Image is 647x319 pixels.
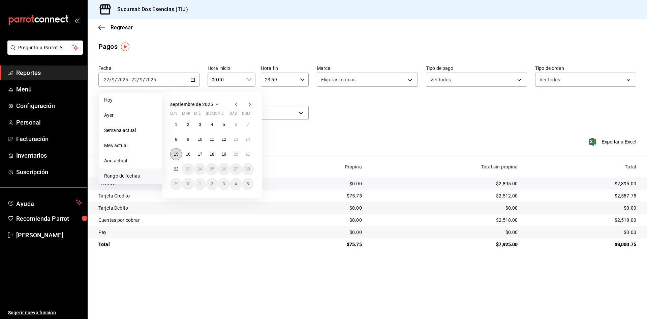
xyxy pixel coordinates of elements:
abbr: 14 de septiembre de 2025 [246,137,250,142]
abbr: 5 de octubre de 2025 [247,182,249,186]
button: 13 de septiembre de 2025 [230,133,242,145]
abbr: 2 de octubre de 2025 [211,182,213,186]
button: 30 de septiembre de 2025 [182,178,194,190]
button: 23 de septiembre de 2025 [182,163,194,175]
div: $75.75 [281,192,362,199]
button: 25 de septiembre de 2025 [206,163,218,175]
label: Hora inicio [208,66,255,71]
div: Tarjeta Credito [98,192,270,199]
abbr: 22 de septiembre de 2025 [174,167,178,171]
span: Ver todos [540,76,560,83]
div: Cuentas por cobrar [98,217,270,223]
button: 1 de octubre de 2025 [194,178,206,190]
input: ---- [117,77,128,82]
div: $2,512.00 [373,192,518,199]
button: 21 de septiembre de 2025 [242,148,254,160]
button: 10 de septiembre de 2025 [194,133,206,145]
div: Total [98,241,270,248]
button: 28 de septiembre de 2025 [242,163,254,175]
span: Ayuda [16,198,73,207]
button: 7 de septiembre de 2025 [242,118,254,131]
div: Total sin propina [373,164,518,169]
a: Pregunta a Parrot AI [5,49,83,56]
input: -- [112,77,115,82]
abbr: 4 de octubre de 2025 [235,182,237,186]
abbr: 21 de septiembre de 2025 [246,152,250,157]
label: Marca [317,66,418,71]
input: -- [140,77,143,82]
button: Pregunta a Parrot AI [7,41,83,55]
div: Total [529,164,636,169]
div: Tarjeta Debito [98,205,270,211]
span: / [137,77,139,82]
abbr: 29 de septiembre de 2025 [174,182,178,186]
span: Configuración [16,101,82,110]
span: / [115,77,117,82]
abbr: domingo [242,111,250,118]
abbr: 13 de septiembre de 2025 [234,137,238,142]
abbr: 10 de septiembre de 2025 [198,137,202,142]
label: Fecha [98,66,199,71]
div: $2,518.00 [529,217,636,223]
abbr: sábado [230,111,237,118]
button: 9 de septiembre de 2025 [182,133,194,145]
span: / [143,77,145,82]
div: $0.00 [281,229,362,236]
button: 4 de octubre de 2025 [230,178,242,190]
abbr: 11 de septiembre de 2025 [210,137,214,142]
div: $0.00 [529,229,636,236]
span: Ayer [104,112,156,119]
button: septiembre de 2025 [170,100,221,108]
span: / [110,77,112,82]
button: 2 de octubre de 2025 [206,178,218,190]
button: open_drawer_menu [74,18,80,23]
div: $0.00 [281,205,362,211]
abbr: 9 de septiembre de 2025 [187,137,189,142]
button: 18 de septiembre de 2025 [206,148,218,160]
span: [PERSON_NAME] [16,231,82,240]
div: $2,518.00 [373,217,518,223]
button: 11 de septiembre de 2025 [206,133,218,145]
abbr: 6 de septiembre de 2025 [235,122,237,127]
abbr: 19 de septiembre de 2025 [222,152,226,157]
abbr: 12 de septiembre de 2025 [222,137,226,142]
abbr: 3 de septiembre de 2025 [199,122,201,127]
button: 1 de septiembre de 2025 [170,118,182,131]
button: Tooltip marker [121,43,129,51]
button: 27 de septiembre de 2025 [230,163,242,175]
span: Elige las marcas [321,76,356,83]
button: 4 de septiembre de 2025 [206,118,218,131]
abbr: martes [182,111,190,118]
div: $0.00 [281,180,362,187]
input: -- [103,77,110,82]
input: -- [131,77,137,82]
div: $7,925.00 [373,241,518,248]
abbr: 7 de septiembre de 2025 [247,122,249,127]
button: Exportar a Excel [590,138,636,146]
abbr: 27 de septiembre de 2025 [234,167,238,171]
button: 20 de septiembre de 2025 [230,148,242,160]
abbr: miércoles [194,111,201,118]
span: Semana actual [104,127,156,134]
input: ---- [145,77,156,82]
span: Menú [16,85,82,94]
span: Pregunta a Parrot AI [18,44,72,51]
abbr: viernes [218,111,223,118]
abbr: lunes [170,111,177,118]
span: - [129,77,130,82]
button: 5 de septiembre de 2025 [218,118,230,131]
button: Regresar [98,24,133,31]
abbr: 15 de septiembre de 2025 [174,152,178,157]
abbr: jueves [206,111,246,118]
div: Propina [281,164,362,169]
div: $0.00 [373,229,518,236]
div: $0.00 [529,205,636,211]
button: 12 de septiembre de 2025 [218,133,230,145]
span: Reportes [16,68,82,77]
abbr: 1 de septiembre de 2025 [175,122,177,127]
span: septiembre de 2025 [170,102,213,107]
div: Pagos [98,42,118,52]
abbr: 8 de septiembre de 2025 [175,137,177,142]
span: Personal [16,118,82,127]
button: 8 de septiembre de 2025 [170,133,182,145]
